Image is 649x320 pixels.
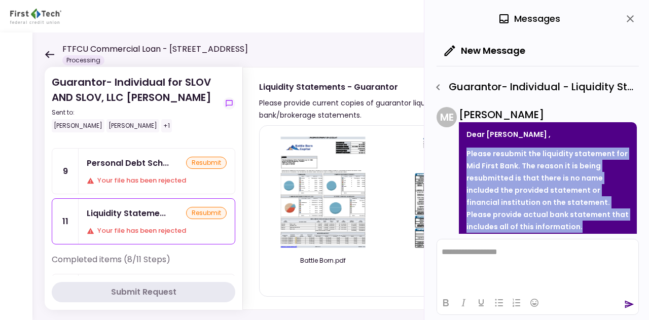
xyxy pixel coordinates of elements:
[186,157,227,169] div: resubmit
[111,286,176,298] div: Submit Request
[52,149,79,194] div: 9
[62,55,104,65] div: Processing
[52,198,235,244] a: 11Liquidity Statements - GuarantorresubmitYour file has been rejected
[223,97,235,110] button: show-messages
[87,175,227,186] div: Your file has been rejected
[87,207,166,220] div: Liquidity Statements - Guarantor
[62,43,248,55] h1: FTFCU Commercial Loan - [STREET_ADDRESS]
[52,282,235,302] button: Submit Request
[490,296,508,310] button: Bullet list
[106,119,159,132] div: [PERSON_NAME]
[508,296,525,310] button: Numbered list
[270,256,376,265] div: Battle Born.pdf
[52,254,235,274] div: Completed items (8/11 Steps)
[466,149,629,232] strong: Please resubmit the liquidity statement for Mid First Bank. The reason it is being resubmitted is...
[466,128,629,140] div: Dear [PERSON_NAME] ,
[259,97,580,121] div: Please provide current copies of guarantor liquidity statements including recent bank/brokerage s...
[186,207,227,219] div: resubmit
[624,299,634,309] button: send
[473,296,490,310] button: Underline
[259,81,580,93] div: Liquidity Statements - Guarantor
[87,226,227,236] div: Your file has been rejected
[437,296,454,310] button: Bold
[52,75,219,132] div: Guarantor- Individual for SLOV AND SLOV, LLC [PERSON_NAME]
[10,9,61,24] img: Partner icon
[52,119,104,132] div: [PERSON_NAME]
[437,38,533,64] button: New Message
[405,256,511,265] div: Allian CU SPB.pdf
[161,119,172,132] div: +1
[622,10,639,27] button: close
[87,157,169,169] div: Personal Debt Schedule
[52,108,219,117] div: Sent to:
[526,296,543,310] button: Emojis
[437,107,457,127] div: M E
[52,148,235,194] a: 9Personal Debt ScheduleresubmitYour file has been rejected
[455,296,472,310] button: Italic
[52,274,235,304] a: 1E-Sign Consentapproved
[52,199,79,244] div: 11
[429,79,639,96] div: Guarantor- Individual - Liquidity Statements - Guarantor
[459,107,637,122] div: [PERSON_NAME]
[52,274,79,303] div: 1
[437,239,638,291] iframe: Rich Text Area
[498,11,560,26] div: Messages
